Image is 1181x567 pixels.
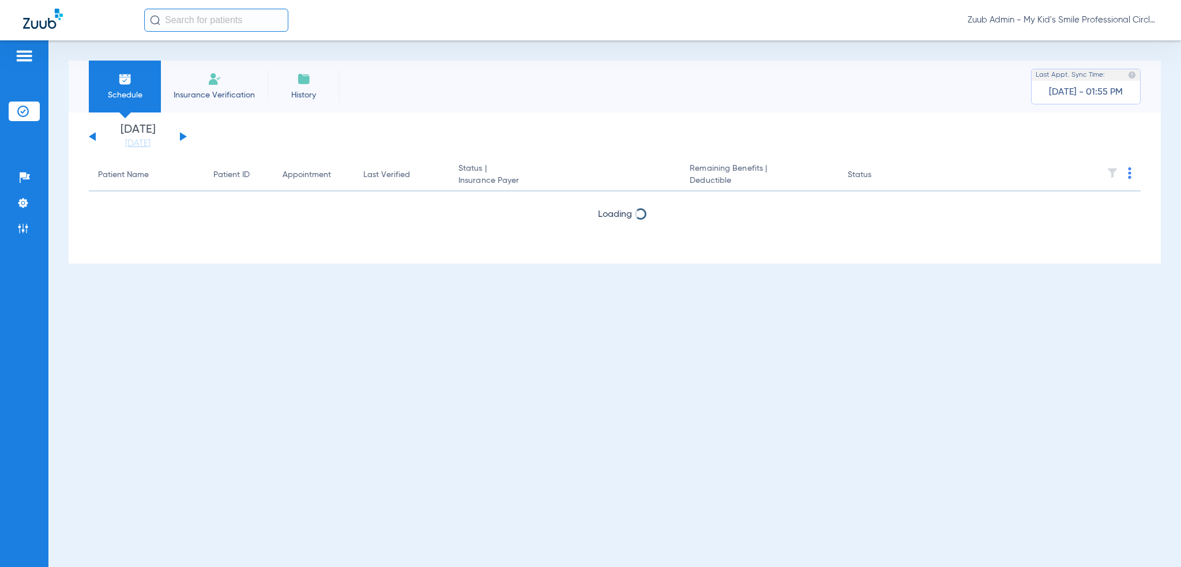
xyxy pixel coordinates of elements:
span: History [276,89,331,101]
div: Patient Name [98,169,195,181]
img: hamburger-icon [15,49,33,63]
img: group-dot-blue.svg [1128,167,1131,179]
div: Patient Name [98,169,149,181]
img: last sync help info [1128,71,1136,79]
img: Search Icon [150,15,160,25]
div: Appointment [283,169,331,181]
span: Insurance Payer [458,175,671,187]
div: Patient ID [213,169,250,181]
th: Status [838,159,916,191]
iframe: Chat Widget [1123,512,1181,567]
th: Remaining Benefits | [680,159,838,191]
div: Last Verified [363,169,440,181]
img: History [297,72,311,86]
span: Loading [598,210,632,219]
span: Deductible [690,175,829,187]
div: Appointment [283,169,345,181]
th: Status | [449,159,680,191]
img: Schedule [118,72,132,86]
div: Last Verified [363,169,410,181]
span: Insurance Verification [170,89,259,101]
span: Schedule [97,89,152,101]
a: [DATE] [103,138,172,149]
span: Last Appt. Sync Time: [1036,69,1105,81]
img: filter.svg [1107,167,1118,179]
li: [DATE] [103,124,172,149]
div: Patient ID [213,169,264,181]
img: Manual Insurance Verification [208,72,221,86]
span: Zuub Admin - My Kid's Smile Professional Circle [968,14,1158,26]
span: [DATE] - 01:55 PM [1049,87,1123,98]
input: Search for patients [144,9,288,32]
img: Zuub Logo [23,9,63,29]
